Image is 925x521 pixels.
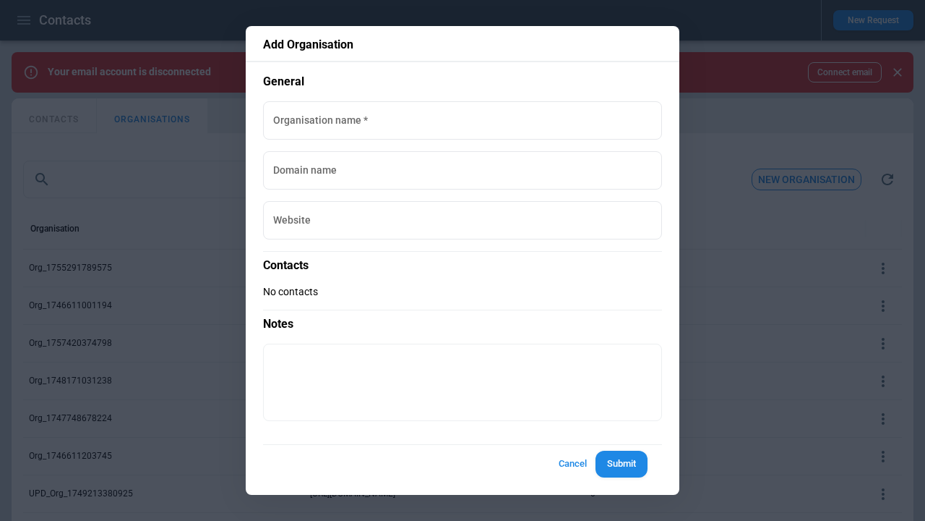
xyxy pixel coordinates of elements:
[263,251,662,274] p: Contacts
[263,38,662,52] p: Add Organisation
[595,451,647,478] button: Submit
[263,286,662,298] p: No contacts
[263,310,662,332] p: Notes
[263,74,662,90] p: General
[549,451,595,478] button: Cancel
